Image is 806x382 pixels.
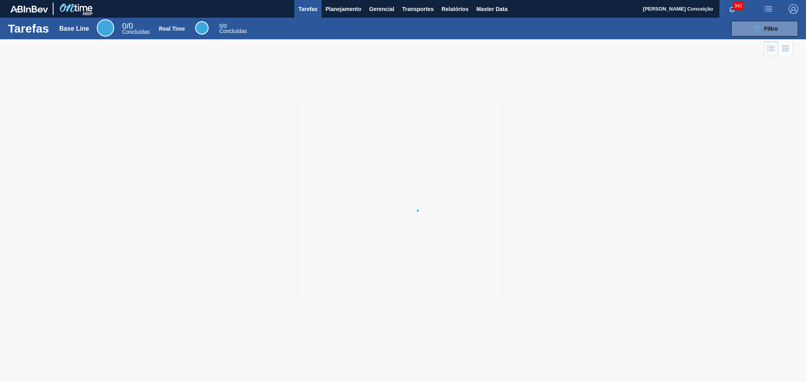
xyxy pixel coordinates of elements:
[8,24,49,33] h1: Tarefas
[195,21,209,35] div: Real Time
[59,25,89,32] div: Base Line
[763,4,773,14] img: userActions
[97,19,114,37] div: Base Line
[298,4,318,14] span: Tarefas
[369,4,394,14] span: Gerencial
[219,28,247,34] span: Concluídas
[122,23,150,35] div: Base Line
[764,26,778,32] span: Filtro
[219,23,222,29] span: 0
[122,29,150,35] span: Concluídas
[159,26,185,32] div: Real Time
[122,22,133,30] span: / 0
[402,4,434,14] span: Transportes
[442,4,468,14] span: Relatórios
[719,4,745,15] button: Notificações
[10,6,48,13] img: TNhmsLtSVTkK8tSr43FrP2fwEKptu5GPRR3wAAAABJRU5ErkJggg==
[122,22,126,30] span: 0
[325,4,361,14] span: Planejamento
[219,24,247,34] div: Real Time
[789,4,798,14] img: Logout
[733,2,744,10] span: 341
[476,4,507,14] span: Master Data
[731,21,798,37] button: Filtro
[219,23,227,29] span: / 0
